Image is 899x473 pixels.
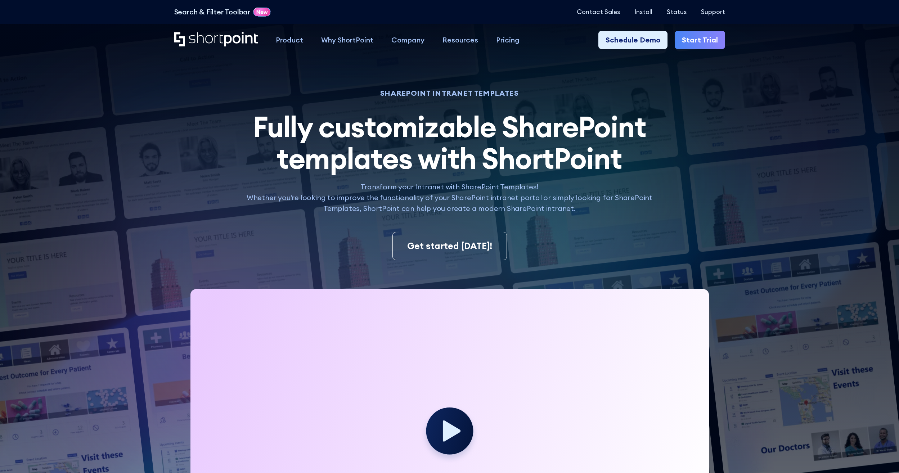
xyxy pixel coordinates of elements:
[391,35,424,45] div: Company
[321,35,373,45] div: Why ShortPoint
[276,35,303,45] div: Product
[667,8,687,15] a: Status
[174,32,258,48] a: Home
[312,31,382,49] a: Why ShortPoint
[382,31,433,49] a: Company
[253,108,646,176] span: Fully customizable SharePoint templates with ShortPoint
[239,90,660,96] h1: SHAREPOINT INTRANET TEMPLATES
[487,31,529,49] a: Pricing
[598,31,667,49] a: Schedule Demo
[863,438,899,473] iframe: Chat Widget
[407,239,492,253] div: Get started [DATE]!
[496,35,520,45] div: Pricing
[239,181,660,214] p: Transform your Intranet with SharePoint Templates! Whether you're looking to improve the function...
[267,31,312,49] a: Product
[433,31,487,49] a: Resources
[577,8,620,15] a: Contact Sales
[634,8,652,15] a: Install
[442,35,478,45] div: Resources
[701,8,725,15] a: Support
[174,6,250,17] a: Search & Filter Toolbar
[392,232,507,261] a: Get started [DATE]!
[675,31,725,49] a: Start Trial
